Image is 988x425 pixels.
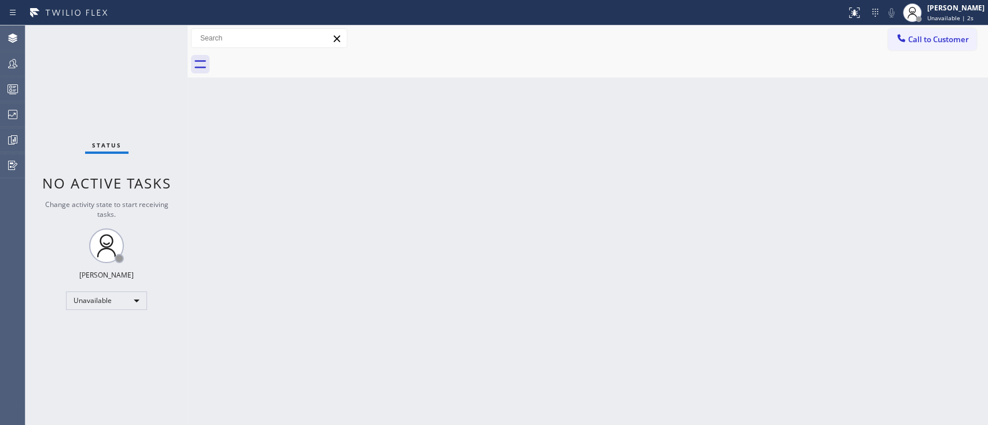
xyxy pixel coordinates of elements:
span: Unavailable | 2s [927,14,974,22]
button: Mute [883,5,899,21]
span: Call to Customer [908,34,969,45]
div: [PERSON_NAME] [79,270,134,280]
div: [PERSON_NAME] [927,3,985,13]
span: Change activity state to start receiving tasks. [45,199,168,219]
span: Status [92,141,122,149]
span: No active tasks [42,173,171,193]
input: Search [192,29,347,47]
button: Call to Customer [888,28,976,50]
div: Unavailable [66,291,147,310]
